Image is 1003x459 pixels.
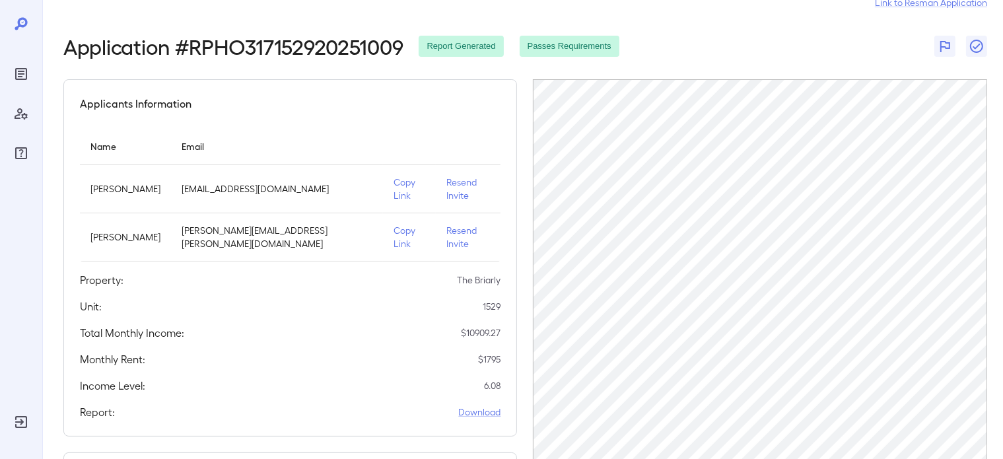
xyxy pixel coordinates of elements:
p: The Briarly [457,273,501,287]
h5: Property: [80,272,123,288]
a: Download [458,406,501,419]
p: 6.08 [484,379,501,392]
button: Close Report [966,36,987,57]
h5: Total Monthly Income: [80,325,184,341]
h5: Income Level: [80,378,145,394]
span: Report Generated [419,40,503,53]
p: [PERSON_NAME][EMAIL_ADDRESS][PERSON_NAME][DOMAIN_NAME] [182,224,372,250]
p: [EMAIL_ADDRESS][DOMAIN_NAME] [182,182,372,195]
h2: Application # RPHO317152920251009 [63,34,403,58]
button: Flag Report [934,36,955,57]
th: Name [80,127,171,165]
p: [PERSON_NAME] [90,182,160,195]
p: Copy Link [394,224,426,250]
p: $ 10909.27 [461,326,501,339]
th: Email [171,127,383,165]
div: Manage Users [11,103,32,124]
p: [PERSON_NAME] [90,230,160,244]
h5: Applicants Information [80,96,191,112]
p: $ 1795 [478,353,501,366]
p: Resend Invite [446,176,490,202]
table: simple table [80,127,501,262]
div: Reports [11,63,32,85]
h5: Monthly Rent: [80,351,145,367]
p: 1529 [483,300,501,313]
h5: Report: [80,404,115,420]
p: Resend Invite [446,224,490,250]
div: Log Out [11,411,32,433]
div: FAQ [11,143,32,164]
span: Passes Requirements [520,40,619,53]
p: Copy Link [394,176,426,202]
h5: Unit: [80,299,102,314]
